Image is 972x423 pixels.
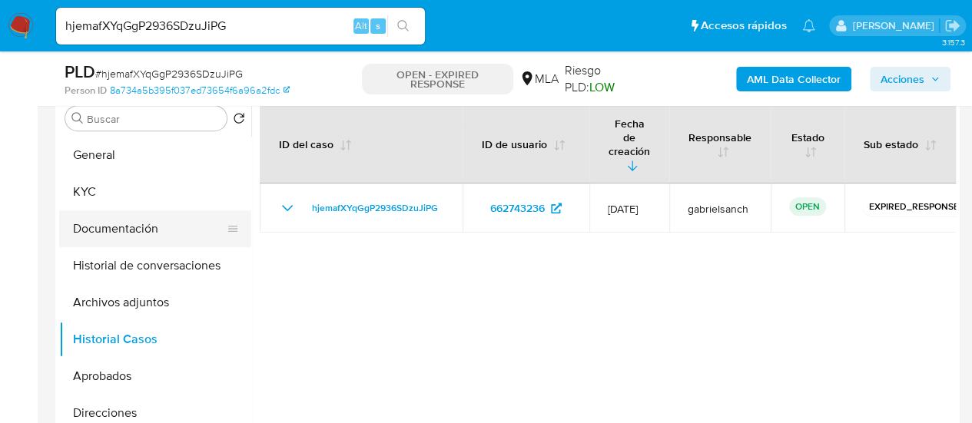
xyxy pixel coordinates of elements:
button: Documentación [59,210,239,247]
input: Buscar usuario o caso... [56,16,425,36]
span: Accesos rápidos [701,18,787,34]
span: 3.157.3 [941,36,964,48]
span: Acciones [881,67,924,91]
button: General [59,137,251,173]
a: Salir [944,18,960,34]
button: Archivos adjuntos [59,284,251,321]
a: 8a734a5b395f037ed73654f6a96a2fdc [110,84,290,97]
p: OPEN - EXPIRED RESPONSE [362,64,513,94]
button: AML Data Collector [736,67,851,91]
b: AML Data Collector [747,67,841,91]
b: Person ID [65,84,107,97]
input: Buscar [87,112,221,126]
span: # hjemafXYqGgP2936SDzuJiPG [95,66,243,81]
button: search-icon [387,15,419,37]
button: KYC [59,173,251,210]
span: Alt [355,18,367,33]
button: Volver al orden por defecto [233,112,245,129]
b: PLD [65,59,95,84]
span: s [376,18,380,33]
div: MLA [519,71,559,88]
button: Buscar [71,112,84,124]
span: LOW [589,78,615,96]
p: gabriela.sanchez@mercadolibre.com [852,18,939,33]
button: Aprobados [59,358,251,395]
button: Acciones [870,67,950,91]
span: Riesgo PLD: [565,62,653,95]
a: Notificaciones [802,19,815,32]
button: Historial Casos [59,321,251,358]
button: Historial de conversaciones [59,247,251,284]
